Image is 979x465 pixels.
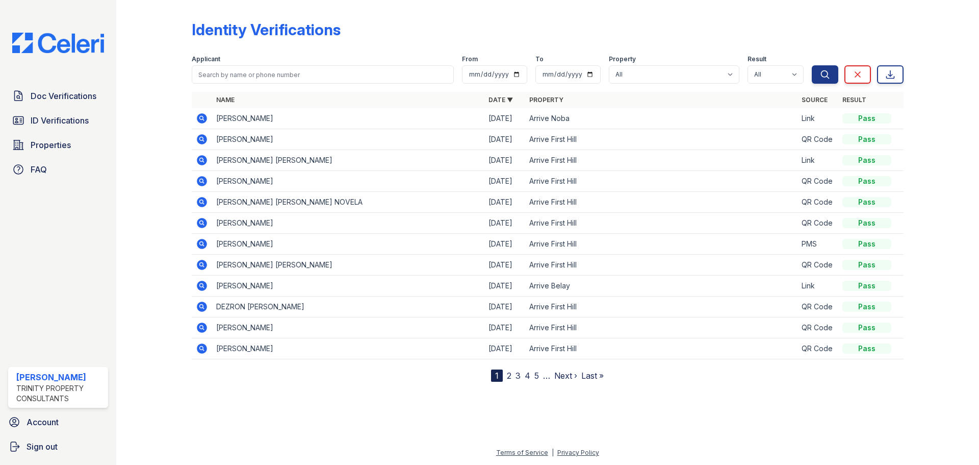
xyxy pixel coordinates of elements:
[31,163,47,176] span: FAQ
[8,86,108,106] a: Doc Verifications
[797,276,838,297] td: Link
[797,192,838,213] td: QR Code
[748,55,766,63] label: Result
[212,129,484,150] td: [PERSON_NAME]
[525,213,797,234] td: Arrive First Hill
[27,416,59,428] span: Account
[212,213,484,234] td: [PERSON_NAME]
[8,135,108,155] a: Properties
[212,234,484,255] td: [PERSON_NAME]
[525,338,797,359] td: Arrive First Hill
[797,255,838,276] td: QR Code
[797,317,838,338] td: QR Code
[525,297,797,317] td: Arrive First Hill
[484,276,525,297] td: [DATE]
[212,317,484,338] td: [PERSON_NAME]
[462,55,478,63] label: From
[507,371,511,381] a: 2
[484,192,525,213] td: [DATE]
[16,383,104,404] div: Trinity Property Consultants
[534,371,539,381] a: 5
[4,412,112,432] a: Account
[842,281,891,291] div: Pass
[31,90,96,102] span: Doc Verifications
[27,440,58,453] span: Sign out
[192,20,341,39] div: Identity Verifications
[31,114,89,127] span: ID Verifications
[484,150,525,171] td: [DATE]
[842,260,891,270] div: Pass
[543,370,550,382] span: …
[192,65,454,84] input: Search by name or phone number
[525,171,797,192] td: Arrive First Hill
[16,371,104,383] div: [PERSON_NAME]
[797,234,838,255] td: PMS
[484,108,525,129] td: [DATE]
[802,96,828,104] a: Source
[484,297,525,317] td: [DATE]
[525,108,797,129] td: Arrive Noba
[525,317,797,338] td: Arrive First Hill
[516,371,521,381] a: 3
[797,150,838,171] td: Link
[8,159,108,180] a: FAQ
[797,108,838,129] td: Link
[557,449,599,456] a: Privacy Policy
[484,338,525,359] td: [DATE]
[842,96,866,104] a: Result
[8,110,108,131] a: ID Verifications
[212,297,484,317] td: DEZRON [PERSON_NAME]
[525,255,797,276] td: Arrive First Hill
[525,150,797,171] td: Arrive First Hill
[842,113,891,124] div: Pass
[212,171,484,192] td: [PERSON_NAME]
[496,449,548,456] a: Terms of Service
[4,436,112,457] a: Sign out
[554,371,577,381] a: Next ›
[525,371,530,381] a: 4
[31,139,71,151] span: Properties
[609,55,636,63] label: Property
[212,276,484,297] td: [PERSON_NAME]
[525,234,797,255] td: Arrive First Hill
[581,371,604,381] a: Last »
[797,338,838,359] td: QR Code
[842,323,891,333] div: Pass
[552,449,554,456] div: |
[797,171,838,192] td: QR Code
[797,297,838,317] td: QR Code
[535,55,544,63] label: To
[491,370,503,382] div: 1
[842,302,891,312] div: Pass
[484,213,525,234] td: [DATE]
[484,171,525,192] td: [DATE]
[842,197,891,207] div: Pass
[484,129,525,150] td: [DATE]
[212,108,484,129] td: [PERSON_NAME]
[488,96,513,104] a: Date ▼
[842,218,891,228] div: Pass
[484,234,525,255] td: [DATE]
[484,255,525,276] td: [DATE]
[842,344,891,354] div: Pass
[212,150,484,171] td: [PERSON_NAME] [PERSON_NAME]
[525,192,797,213] td: Arrive First Hill
[842,176,891,186] div: Pass
[212,255,484,276] td: [PERSON_NAME] [PERSON_NAME]
[842,155,891,165] div: Pass
[212,192,484,213] td: [PERSON_NAME] [PERSON_NAME] NOVELA
[842,239,891,249] div: Pass
[525,129,797,150] td: Arrive First Hill
[525,276,797,297] td: Arrive Belay
[529,96,563,104] a: Property
[484,317,525,338] td: [DATE]
[842,134,891,144] div: Pass
[797,129,838,150] td: QR Code
[797,213,838,234] td: QR Code
[212,338,484,359] td: [PERSON_NAME]
[192,55,220,63] label: Applicant
[216,96,235,104] a: Name
[4,33,112,53] img: CE_Logo_Blue-a8612792a0a2168367f1c8372b55b34899dd931a85d93a1a3d3e32e68fde9ad4.png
